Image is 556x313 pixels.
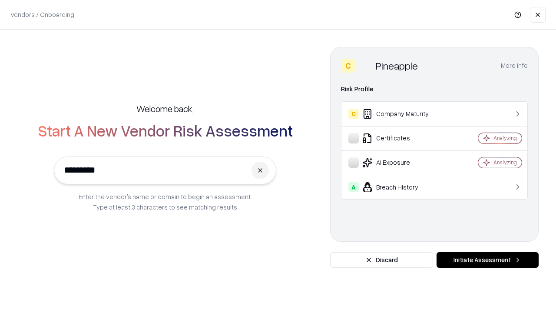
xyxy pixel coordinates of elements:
[493,159,517,166] div: Analyzing
[348,182,359,192] div: A
[348,182,452,192] div: Breach History
[348,109,359,119] div: C
[38,122,293,139] h2: Start A New Vendor Risk Assessment
[10,10,74,19] p: Vendors / Onboarding
[437,252,539,268] button: Initiate Assessment
[376,59,418,73] div: Pineapple
[348,109,452,119] div: Company Maturity
[501,58,528,73] button: More info
[341,59,355,73] div: C
[330,252,433,268] button: Discard
[341,84,528,94] div: Risk Profile
[79,191,252,212] p: Enter the vendor’s name or domain to begin an assessment. Type at least 3 characters to see match...
[348,133,452,143] div: Certificates
[136,103,194,115] h5: Welcome back,
[358,59,372,73] img: Pineapple
[493,134,517,142] div: Analyzing
[348,157,452,168] div: AI Exposure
